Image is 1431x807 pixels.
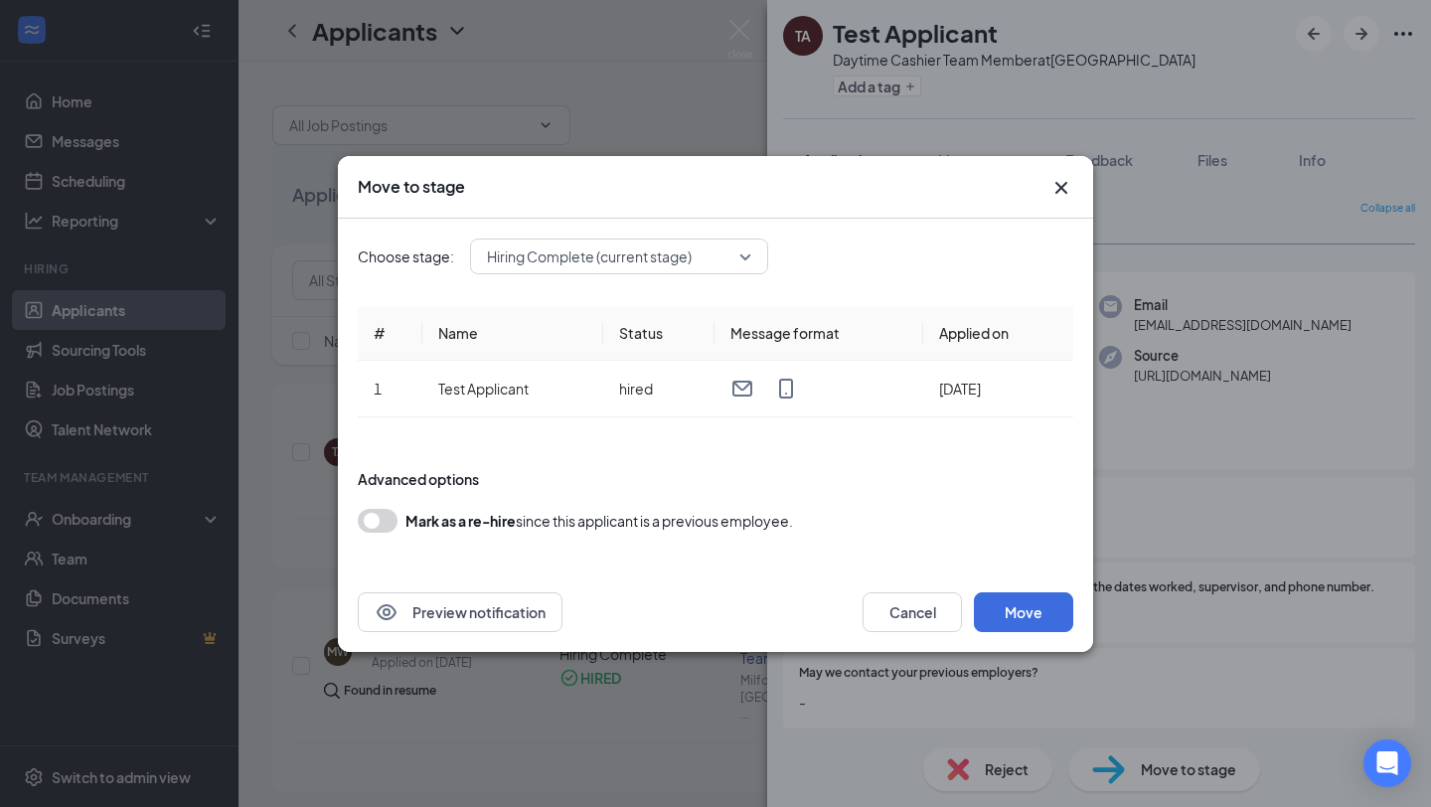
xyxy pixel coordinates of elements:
[923,361,1073,417] td: [DATE]
[1049,176,1073,200] button: Close
[1049,176,1073,200] svg: Cross
[730,377,754,401] svg: Email
[923,306,1073,361] th: Applied on
[422,361,603,417] td: Test Applicant
[603,361,715,417] td: hired
[405,509,793,533] div: since this applicant is a previous employee.
[358,592,562,632] button: EyePreview notification
[603,306,715,361] th: Status
[715,306,923,361] th: Message format
[358,469,1073,489] div: Advanced options
[375,600,398,624] svg: Eye
[863,592,962,632] button: Cancel
[422,306,603,361] th: Name
[374,380,382,398] span: 1
[487,242,692,271] span: Hiring Complete (current stage)
[358,306,422,361] th: #
[1363,739,1411,787] div: Open Intercom Messenger
[358,245,454,267] span: Choose stage:
[405,512,516,530] b: Mark as a re-hire
[974,592,1073,632] button: Move
[774,377,798,401] svg: MobileSms
[358,176,465,198] h3: Move to stage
